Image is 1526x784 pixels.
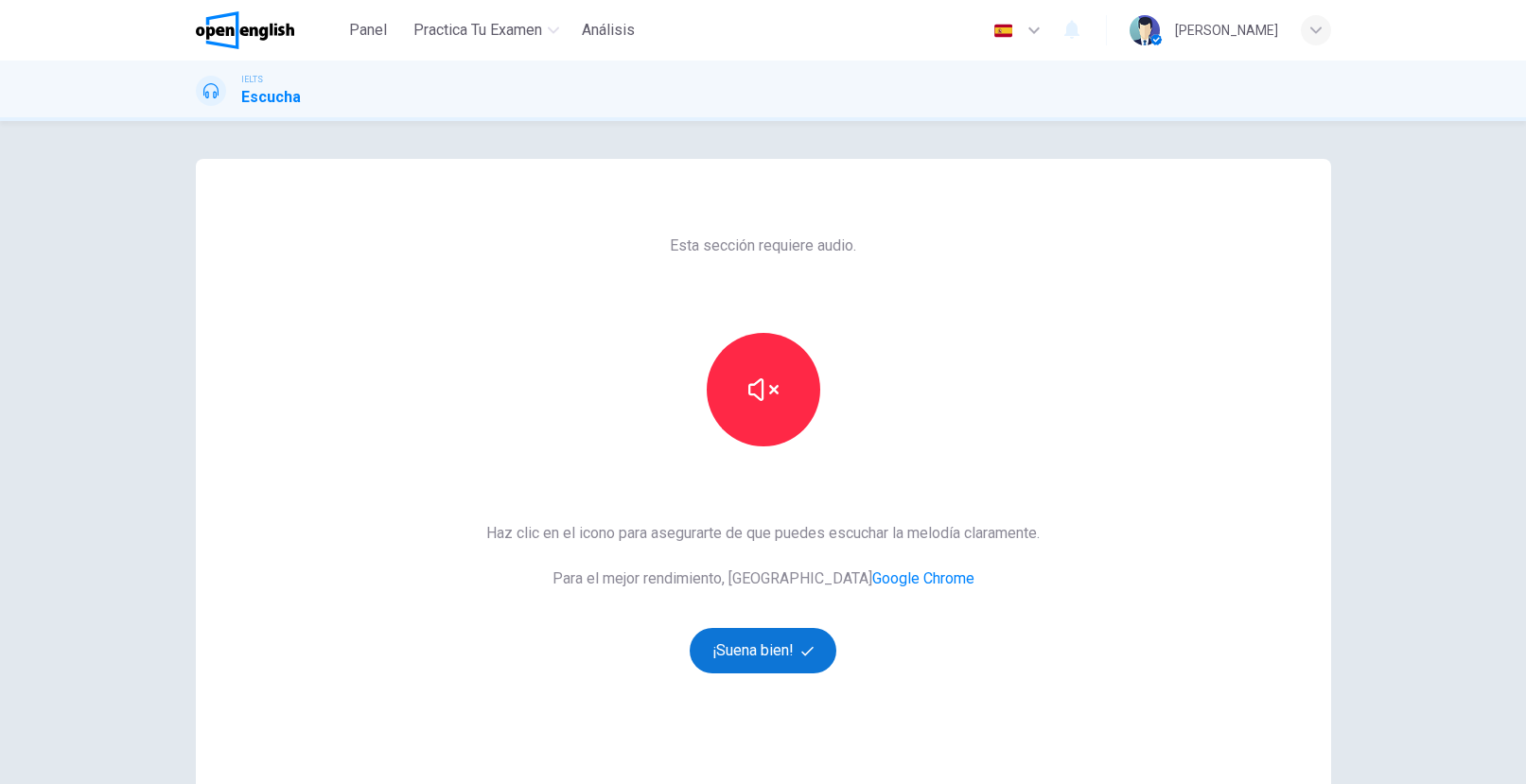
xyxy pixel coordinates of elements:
a: Google Chrome [872,569,974,587]
span: Análisis [582,19,635,42]
img: es [991,24,1015,38]
span: Panel [349,19,387,42]
h1: Escucha [241,86,301,109]
button: Panel [338,13,398,47]
div: [PERSON_NAME] [1175,19,1278,42]
span: Haz clic en el icono para asegurarte de que puedes escuchar la melodía claramente. [486,522,1040,545]
span: Practica tu examen [413,19,542,42]
span: Esta sección requiere audio. [670,235,856,257]
button: ¡Suena bien! [690,628,837,673]
button: Análisis [574,13,642,47]
img: OpenEnglish logo [196,11,295,49]
a: OpenEnglish logo [196,11,339,49]
span: Para el mejor rendimiento, [GEOGRAPHIC_DATA] [486,567,1040,590]
img: Profile picture [1130,15,1160,45]
button: Practica tu examen [406,13,567,47]
span: IELTS [241,73,263,86]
